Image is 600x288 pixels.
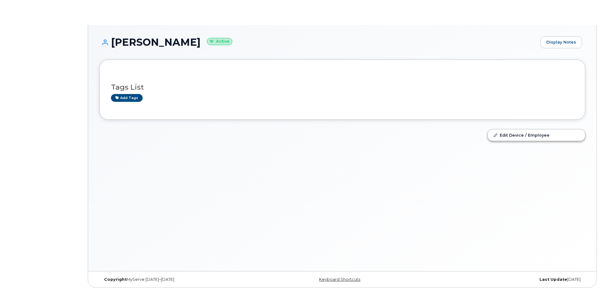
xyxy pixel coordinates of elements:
a: Edit Device / Employee [488,129,585,141]
a: Display Notes [540,36,582,48]
div: [DATE] [423,277,585,282]
small: Active [207,38,232,45]
h3: Tags List [111,83,574,91]
strong: Copyright [104,277,127,282]
h1: [PERSON_NAME] [99,37,537,48]
a: Keyboard Shortcuts [319,277,360,282]
strong: Last Update [539,277,567,282]
a: Add tags [111,94,143,102]
div: MyServe [DATE]–[DATE] [99,277,261,282]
